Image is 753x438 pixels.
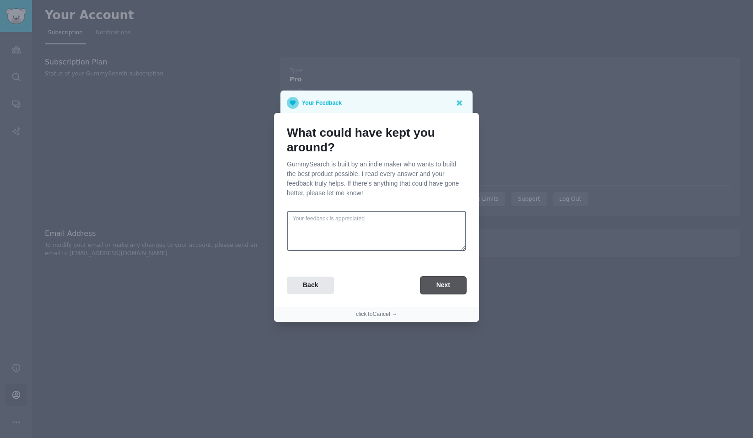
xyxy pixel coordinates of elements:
[356,310,398,319] button: clickToCancel →
[420,277,466,294] button: Next
[287,160,466,198] p: GummySearch is built by an indie maker who wants to build the best product possible. I read every...
[287,126,466,155] h1: What could have kept you around?
[302,97,342,109] p: Your Feedback
[287,277,334,294] button: Back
